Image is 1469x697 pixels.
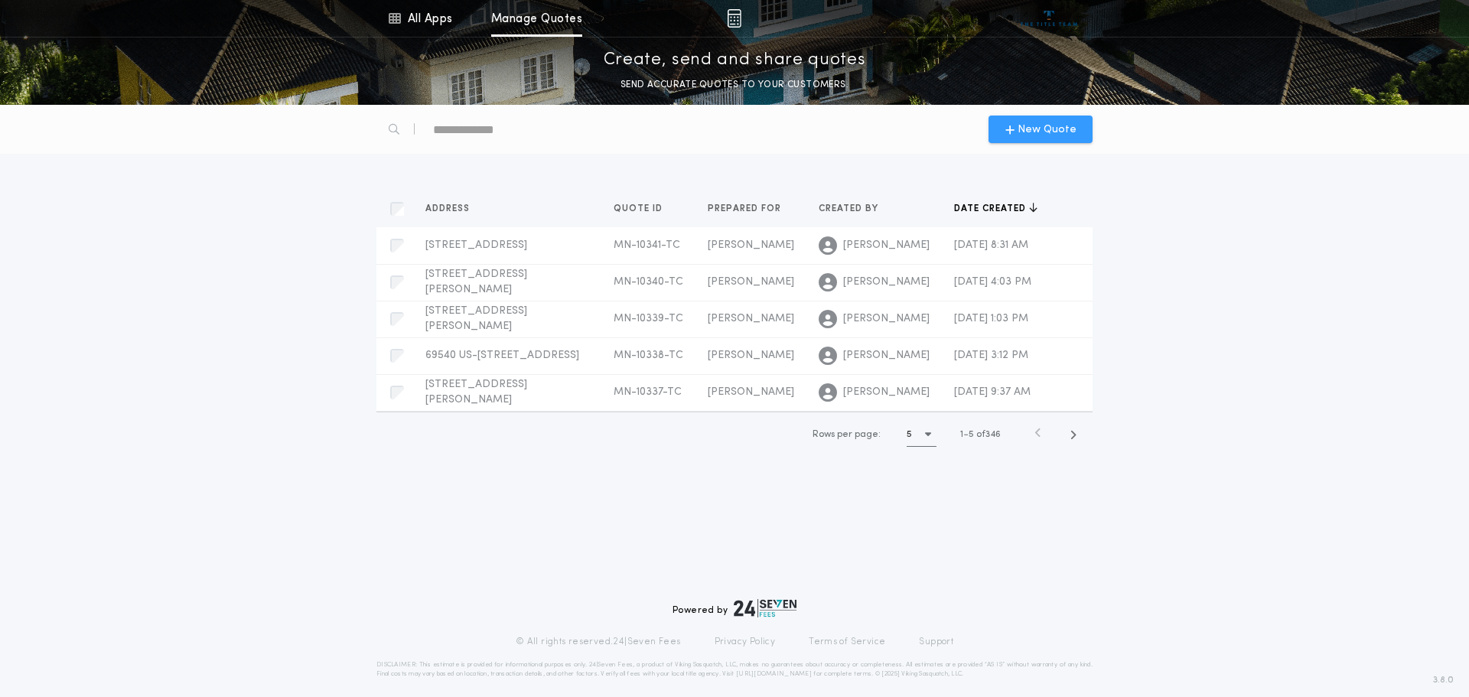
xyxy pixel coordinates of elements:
[736,671,812,677] a: [URL][DOMAIN_NAME]
[954,203,1029,215] span: Date created
[843,311,930,327] span: [PERSON_NAME]
[954,276,1031,288] span: [DATE] 4:03 PM
[614,203,666,215] span: Quote ID
[907,427,912,442] h1: 5
[425,269,527,295] span: [STREET_ADDRESS][PERSON_NAME]
[708,239,794,251] span: [PERSON_NAME]
[614,201,674,217] button: Quote ID
[954,239,1028,251] span: [DATE] 8:31 AM
[715,636,776,648] a: Privacy Policy
[907,422,936,447] button: 5
[1433,673,1454,687] span: 3.8.0
[1021,11,1078,26] img: vs-icon
[969,430,974,439] span: 5
[516,636,681,648] p: © All rights reserved. 24|Seven Fees
[620,77,849,93] p: SEND ACCURATE QUOTES TO YOUR CUSTOMERS.
[614,350,683,361] span: MN-10338-TC
[708,313,794,324] span: [PERSON_NAME]
[708,203,784,215] span: Prepared for
[708,350,794,361] span: [PERSON_NAME]
[614,276,683,288] span: MN-10340-TC
[1018,122,1077,138] span: New Quote
[843,348,930,363] span: [PERSON_NAME]
[614,239,680,251] span: MN-10341-TC
[708,386,794,398] span: [PERSON_NAME]
[425,201,481,217] button: Address
[954,313,1028,324] span: [DATE] 1:03 PM
[376,660,1093,679] p: DISCLAIMER: This estimate is provided for informational purposes only. 24|Seven Fees, a product o...
[425,305,527,332] span: [STREET_ADDRESS][PERSON_NAME]
[843,385,930,400] span: [PERSON_NAME]
[919,636,953,648] a: Support
[843,275,930,290] span: [PERSON_NAME]
[425,350,579,361] span: 69540 US-[STREET_ADDRESS]
[708,276,794,288] span: [PERSON_NAME]
[819,201,890,217] button: Created by
[954,386,1031,398] span: [DATE] 9:37 AM
[673,599,796,617] div: Powered by
[734,599,796,617] img: logo
[954,350,1028,361] span: [DATE] 3:12 PM
[843,238,930,253] span: [PERSON_NAME]
[954,201,1037,217] button: Date created
[425,203,473,215] span: Address
[976,428,1001,441] span: of 346
[614,386,682,398] span: MN-10337-TC
[425,239,527,251] span: [STREET_ADDRESS]
[809,636,885,648] a: Terms of Service
[960,430,963,439] span: 1
[819,203,881,215] span: Created by
[604,48,866,73] p: Create, send and share quotes
[425,379,527,405] span: [STREET_ADDRESS][PERSON_NAME]
[727,9,741,28] img: img
[989,116,1093,143] button: New Quote
[813,430,881,439] span: Rows per page:
[614,313,683,324] span: MN-10339-TC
